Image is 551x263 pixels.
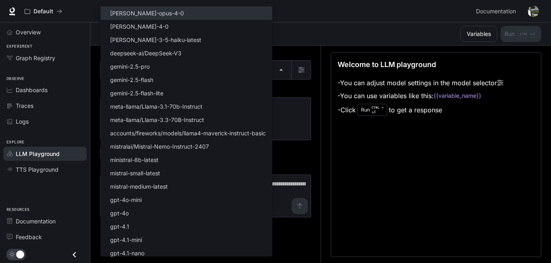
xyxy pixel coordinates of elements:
p: mistral-medium-latest [110,182,168,191]
p: gemini-2.5-flash-lite [110,89,163,97]
p: meta-llama/Llama-3.1-70b-Instruct [110,102,202,111]
p: [PERSON_NAME]-3-5-haiku-latest [110,36,201,44]
p: gpt-4o-mini [110,196,142,204]
p: accounts/fireworks/models/llama4-maverick-instruct-basic [110,129,266,137]
p: mistral-small-latest [110,169,160,177]
p: mistralai/Mistral-Nemo-Instruct-2407 [110,142,209,151]
p: meta-llama/Llama-3.3-70B-Instruct [110,116,204,124]
p: gpt-4.1 [110,222,129,231]
p: deepseek-ai/DeepSeek-V3 [110,49,182,57]
p: gpt-4o [110,209,129,217]
p: gpt-4.1-nano [110,249,144,257]
p: [PERSON_NAME]-4-0 [110,22,169,31]
p: ministral-8b-latest [110,156,159,164]
p: gpt-4.1-mini [110,236,142,244]
p: gemini-2.5-pro [110,62,150,71]
p: [PERSON_NAME]-opus-4-0 [110,9,184,17]
p: gemini-2.5-flash [110,76,153,84]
